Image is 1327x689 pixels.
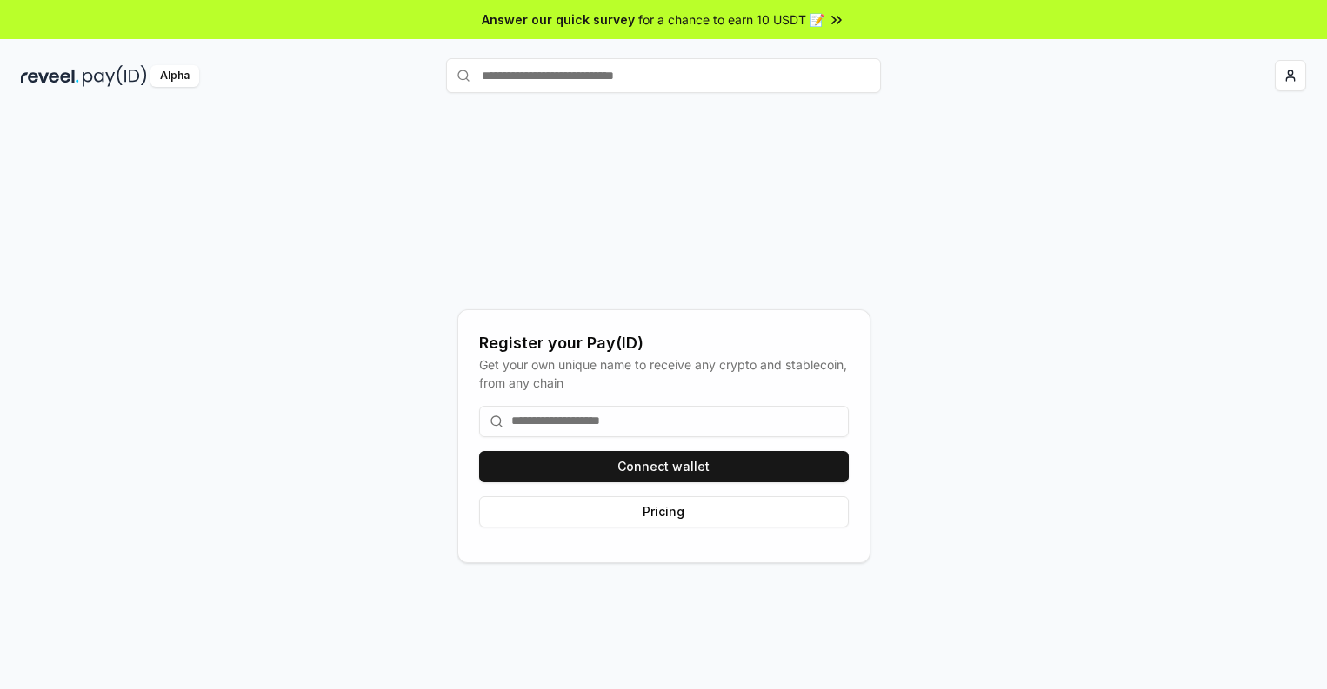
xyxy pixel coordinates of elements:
button: Pricing [479,496,849,527]
button: Connect wallet [479,451,849,482]
span: Answer our quick survey [482,10,635,29]
div: Alpha [150,65,199,87]
img: pay_id [83,65,147,87]
div: Get your own unique name to receive any crypto and stablecoin, from any chain [479,355,849,392]
div: Register your Pay(ID) [479,331,849,355]
img: reveel_dark [21,65,79,87]
span: for a chance to earn 10 USDT 📝 [638,10,824,29]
